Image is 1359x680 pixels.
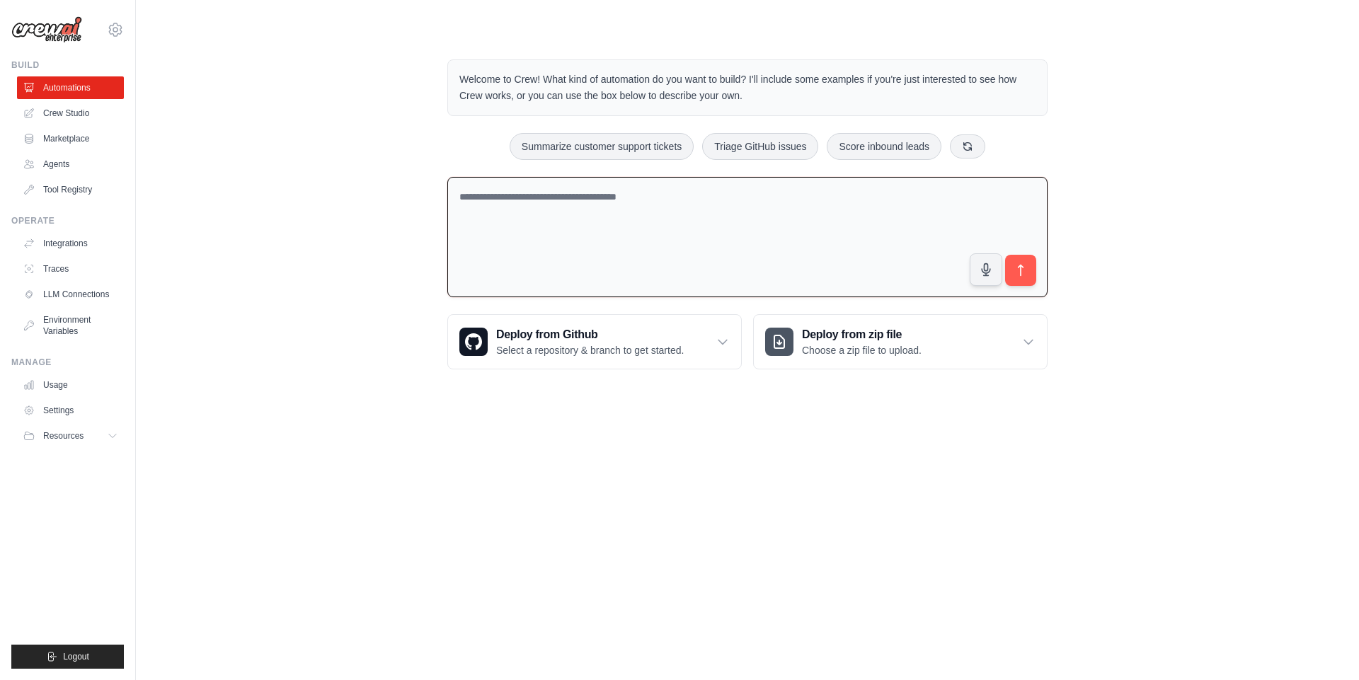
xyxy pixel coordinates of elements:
[1288,612,1359,680] iframe: Chat Widget
[17,102,124,125] a: Crew Studio
[17,309,124,342] a: Environment Variables
[827,133,941,160] button: Score inbound leads
[17,232,124,255] a: Integrations
[496,343,684,357] p: Select a repository & branch to get started.
[17,399,124,422] a: Settings
[459,71,1036,104] p: Welcome to Crew! What kind of automation do you want to build? I'll include some examples if you'...
[11,645,124,669] button: Logout
[1288,612,1359,680] div: Widget de chat
[510,133,694,160] button: Summarize customer support tickets
[17,258,124,280] a: Traces
[11,215,124,226] div: Operate
[17,283,124,306] a: LLM Connections
[11,16,82,43] img: Logo
[802,343,922,357] p: Choose a zip file to upload.
[17,153,124,175] a: Agents
[17,76,124,99] a: Automations
[11,59,124,71] div: Build
[802,326,922,343] h3: Deploy from zip file
[17,425,124,447] button: Resources
[17,178,124,201] a: Tool Registry
[11,357,124,368] div: Manage
[43,430,84,442] span: Resources
[702,133,818,160] button: Triage GitHub issues
[63,651,89,662] span: Logout
[17,374,124,396] a: Usage
[17,127,124,150] a: Marketplace
[496,326,684,343] h3: Deploy from Github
